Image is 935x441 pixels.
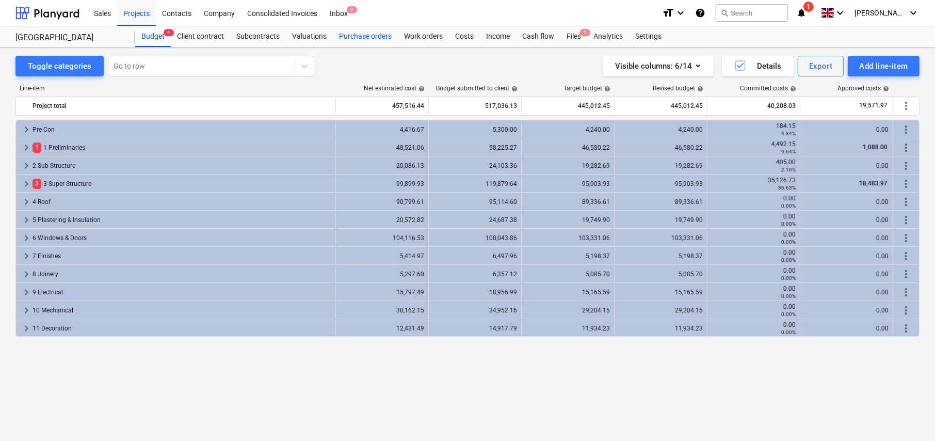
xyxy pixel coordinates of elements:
span: More actions [900,268,912,280]
span: More actions [900,322,912,335]
div: 3 Super Structure [33,176,331,192]
span: keyboard_arrow_right [20,123,33,136]
span: More actions [900,196,912,208]
div: 6 Windows & Doors [33,230,331,246]
div: 4,240.00 [619,126,703,133]
div: 5,414.97 [340,253,424,260]
div: 29,204.15 [619,307,703,314]
div: 24,687.38 [433,216,517,224]
div: 0.00 [712,321,796,336]
div: 0.00 [804,198,889,206]
div: Target budget [563,85,610,92]
div: 8 Joinery [33,266,331,282]
div: 0.00 [804,307,889,314]
div: 0.00 [712,303,796,318]
div: 5,198.37 [619,253,703,260]
a: Analytics [587,26,629,47]
div: 5,085.70 [526,271,610,278]
div: Work orders [398,26,449,47]
span: help [695,86,703,92]
small: 36.63% [778,185,796,191]
div: 30,162.15 [340,307,424,314]
div: 119,879.64 [433,180,517,187]
div: 12,431.49 [340,325,424,332]
div: 89,336.61 [526,198,610,206]
div: 0.00 [712,195,796,209]
div: 6,357.12 [433,271,517,278]
div: 5,198.37 [526,253,610,260]
div: Purchase orders [333,26,398,47]
span: keyboard_arrow_right [20,196,33,208]
div: Costs [449,26,480,47]
div: 0.00 [804,325,889,332]
span: help [881,86,889,92]
span: keyboard_arrow_right [20,286,33,298]
span: 2 [347,6,357,13]
small: 0.00% [781,221,796,227]
span: More actions [900,214,912,226]
span: More actions [900,160,912,172]
div: 95,114.60 [433,198,517,206]
div: 103,331.06 [526,234,610,242]
div: Budget submitted to client [436,85,518,92]
div: 0.00 [712,213,796,227]
div: 19,282.69 [619,162,703,169]
small: 0.00% [781,257,796,263]
i: keyboard_arrow_down [907,7,920,19]
div: 7 Finishes [33,248,331,264]
small: 2.10% [781,167,796,172]
div: Revised budget [653,85,703,92]
div: 29,204.15 [526,307,610,314]
div: 24,103.36 [433,162,517,169]
span: 1 [33,143,41,152]
span: keyboard_arrow_right [20,322,33,335]
span: More actions [900,123,912,136]
iframe: Chat Widget [883,391,935,441]
div: 0.00 [804,216,889,224]
span: keyboard_arrow_right [20,214,33,226]
div: 0.00 [804,126,889,133]
div: 19,749.90 [526,216,610,224]
span: More actions [900,286,912,298]
div: 108,043.86 [433,234,517,242]
div: 11,934.23 [619,325,703,332]
div: 19,749.90 [619,216,703,224]
span: [PERSON_NAME] [855,9,906,17]
button: Add line-item [848,56,920,76]
div: 103,331.06 [619,234,703,242]
div: 4,492.15 [712,140,796,155]
small: 4.34% [781,131,796,136]
div: 0.00 [804,271,889,278]
a: Client contract [171,26,230,47]
a: Subcontracts [230,26,286,47]
div: 46,580.22 [526,144,610,151]
div: Budget [135,26,171,47]
span: More actions [900,100,912,112]
span: 18,483.97 [858,180,889,187]
small: 0.00% [781,203,796,209]
div: 89,336.61 [619,198,703,206]
span: More actions [900,232,912,244]
div: 0.00 [712,231,796,245]
div: 445,012.45 [619,98,703,114]
small: 0.00% [781,275,796,281]
button: Search [716,4,788,22]
div: Valuations [286,26,333,47]
div: 95,903.93 [619,180,703,187]
div: Settings [629,26,668,47]
span: 1,088.00 [862,144,889,151]
div: Details [734,59,781,73]
div: 40,208.03 [712,98,796,114]
div: 0.00 [804,234,889,242]
span: 1 [803,2,814,12]
div: 0.00 [804,289,889,296]
div: Export [809,59,833,73]
a: Cash flow [516,26,560,47]
small: 0.00% [781,239,796,245]
div: 5,085.70 [619,271,703,278]
div: 35,126.73 [712,177,796,191]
